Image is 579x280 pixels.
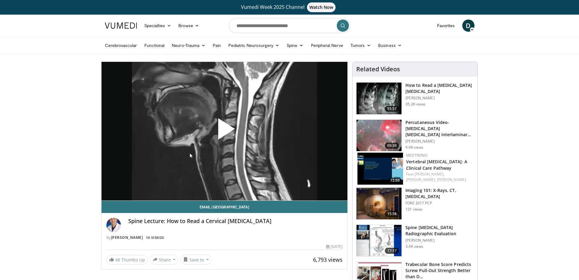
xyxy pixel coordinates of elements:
[209,39,225,51] a: Pain
[313,256,343,263] span: 6,793 views
[405,261,474,280] h3: Trabecular Bone Score Predicts Screw Pull-Out Strength Better than D…
[406,177,436,182] a: [PERSON_NAME],
[405,187,474,200] h3: Imaging 101: X-Rays, CT, [MEDICAL_DATA]
[405,82,474,94] h3: How to Read a [MEDICAL_DATA] [MEDICAL_DATA]
[102,201,348,213] a: Email [GEOGRAPHIC_DATA]
[105,23,137,29] img: VuMedi Logo
[356,187,474,220] a: 15:58 Imaging 101: X-Rays, CT, [MEDICAL_DATA] FORE 2017 PCP 131 views
[405,201,474,206] p: FORE 2017 PCP
[106,235,343,240] div: By
[405,207,422,212] p: 131 views
[150,255,178,264] button: Share
[326,244,343,250] div: [DATE]
[356,225,474,257] a: 17:17 Spine [MEDICAL_DATA] Radiographic Evaluation [PERSON_NAME] 3.4K views
[106,218,121,232] img: Avatar
[385,211,399,217] span: 15:58
[405,225,474,237] h3: Spine [MEDICAL_DATA] Radiographic Evaluation
[433,19,459,32] a: Favorites
[307,2,336,12] span: Watch Now
[283,39,307,51] a: Spine
[388,178,402,183] span: 72:50
[347,39,375,51] a: Tumors
[229,18,350,33] input: Search topics, interventions
[437,177,466,182] a: [PERSON_NAME]
[405,96,474,101] p: [PERSON_NAME]
[106,2,474,12] a: Vumedi Week 2025 ChannelWatch Now
[374,39,405,51] a: Business
[168,39,209,51] a: Neuro-Trauma
[405,139,474,144] p: [PERSON_NAME]
[406,159,467,171] a: Vertebral [MEDICAL_DATA]: A Clinical Care Pathway
[415,172,444,177] a: [PERSON_NAME],
[356,66,400,73] h4: Related Videos
[462,19,474,32] a: D
[141,39,168,51] a: Functional
[175,19,203,32] a: Browse
[170,101,279,161] button: Play Video
[101,39,141,51] a: Cerebrovascular
[102,62,348,201] video-js: Video Player
[357,188,402,219] img: dc7b3f17-a8c9-4e2c-bcd6-cbc59e3b9805.150x105_q85_crop-smart_upscale.jpg
[406,172,473,183] div: Feat.
[357,153,403,185] a: 72:50
[128,218,343,225] h4: Spine Lecture: How to Read a Cervical [MEDICAL_DATA]
[405,102,426,107] p: 35.2K views
[356,82,474,115] a: 55:57 How to Read a [MEDICAL_DATA] [MEDICAL_DATA] [PERSON_NAME] 35.2K views
[357,83,402,114] img: b47c832f-d84e-4c5d-8811-00369440eda2.150x105_q85_crop-smart_upscale.jpg
[405,244,423,249] p: 3.4K views
[357,120,402,151] img: 8fac1a79-a78b-4966-a978-874ddf9a9948.150x105_q85_crop-smart_upscale.jpg
[106,255,148,264] a: 48 Thumbs Up
[111,235,143,240] a: [PERSON_NAME]
[405,238,474,243] p: [PERSON_NAME]
[225,39,283,51] a: Pediatric Neurosurgery
[144,235,166,240] a: 10 Videos
[385,248,399,254] span: 17:17
[357,225,402,257] img: 316354_0000_1.png.150x105_q85_crop-smart_upscale.jpg
[405,145,423,150] p: 9.9K views
[385,106,399,112] span: 55:57
[307,39,347,51] a: Peripheral Nerve
[357,153,403,185] img: c43ddaef-b177-487a-b10f-0bc16f3564fe.150x105_q85_crop-smart_upscale.jpg
[385,143,399,149] span: 09:39
[115,257,120,263] span: 48
[181,255,212,264] button: Save to
[356,119,474,152] a: 09:39 Percutaneous Video-[MEDICAL_DATA] [MEDICAL_DATA] interlaminar L5-S1 (PELD) [PERSON_NAME] 9....
[405,119,474,138] h3: Percutaneous Video-[MEDICAL_DATA] [MEDICAL_DATA] interlaminar L5-S1 (PELD)
[406,153,428,158] a: Medtronic
[141,19,175,32] a: Specialties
